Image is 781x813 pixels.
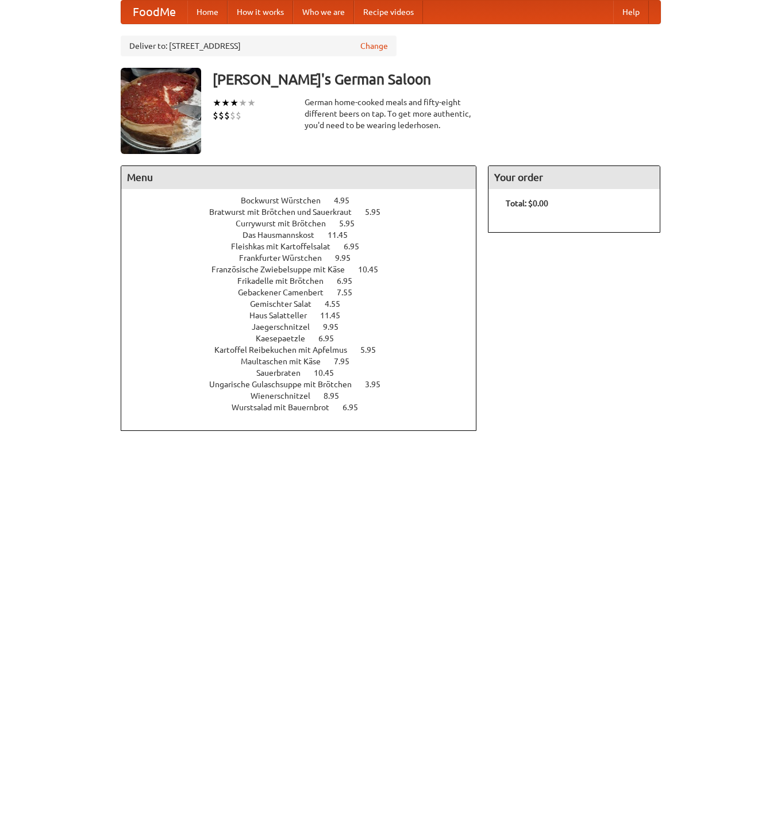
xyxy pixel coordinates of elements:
a: Frankfurter Würstchen 9.95 [239,253,372,263]
span: Wienerschnitzel [251,391,322,400]
span: 7.55 [337,288,364,297]
a: Home [187,1,228,24]
a: Bockwurst Würstchen 4.95 [241,196,371,205]
span: Wurstsalad mit Bauernbrot [232,403,341,412]
span: Bockwurst Würstchen [241,196,332,205]
span: Fleishkas mit Kartoffelsalat [231,242,342,251]
h4: Menu [121,166,476,189]
a: Jaegerschnitzel 9.95 [252,322,360,332]
a: Gebackener Camenbert 7.55 [238,288,374,297]
span: Frikadelle mit Brötchen [237,276,335,286]
li: ★ [230,97,238,109]
span: 9.95 [323,322,350,332]
span: 6.95 [318,334,345,343]
a: Frikadelle mit Brötchen 6.95 [237,276,374,286]
span: 7.95 [334,357,361,366]
a: Fleishkas mit Kartoffelsalat 6.95 [231,242,380,251]
a: Sauerbraten 10.45 [256,368,355,377]
span: 6.95 [343,403,370,412]
a: Das Hausmannskost 11.45 [243,230,369,240]
span: 5.95 [365,207,392,217]
span: Haus Salatteller [249,311,318,320]
span: 6.95 [337,276,364,286]
a: Who we are [293,1,354,24]
span: 4.95 [334,196,361,205]
a: Kartoffel Reibekuchen mit Apfelmus 5.95 [214,345,397,355]
span: Kartoffel Reibekuchen mit Apfelmus [214,345,359,355]
span: Das Hausmannskost [243,230,326,240]
a: Kaesepaetzle 6.95 [256,334,355,343]
a: Wienerschnitzel 8.95 [251,391,360,400]
span: Sauerbraten [256,368,312,377]
a: Wurstsalad mit Bauernbrot 6.95 [232,403,379,412]
a: Bratwurst mit Brötchen und Sauerkraut 5.95 [209,207,402,217]
a: Maultaschen mit Käse 7.95 [241,357,371,366]
a: Haus Salatteller 11.45 [249,311,361,320]
li: $ [218,109,224,122]
b: Total: $0.00 [506,199,548,208]
a: Recipe videos [354,1,423,24]
img: angular.jpg [121,68,201,154]
li: $ [230,109,236,122]
span: Gebackener Camenbert [238,288,335,297]
span: Französische Zwiebelsuppe mit Käse [211,265,356,274]
span: Bratwurst mit Brötchen und Sauerkraut [209,207,363,217]
span: Currywurst mit Brötchen [236,219,337,228]
span: Jaegerschnitzel [252,322,321,332]
li: ★ [247,97,256,109]
span: 9.95 [335,253,362,263]
span: Maultaschen mit Käse [241,357,332,366]
span: 10.45 [358,265,390,274]
a: Change [360,40,388,52]
span: 4.55 [325,299,352,309]
li: $ [236,109,241,122]
div: Deliver to: [STREET_ADDRESS] [121,36,397,56]
span: 3.95 [365,380,392,389]
div: German home-cooked meals and fifty-eight different beers on tap. To get more authentic, you'd nee... [305,97,477,131]
li: ★ [221,97,230,109]
span: Kaesepaetzle [256,334,317,343]
span: 6.95 [344,242,371,251]
span: 8.95 [324,391,351,400]
span: Ungarische Gulaschsuppe mit Brötchen [209,380,363,389]
h3: [PERSON_NAME]'s German Saloon [213,68,661,91]
a: Ungarische Gulaschsuppe mit Brötchen 3.95 [209,380,402,389]
a: Französische Zwiebelsuppe mit Käse 10.45 [211,265,399,274]
li: ★ [213,97,221,109]
a: How it works [228,1,293,24]
li: ★ [238,97,247,109]
li: $ [224,109,230,122]
span: 5.95 [360,345,387,355]
span: Gemischter Salat [250,299,323,309]
a: Currywurst mit Brötchen 5.95 [236,219,376,228]
span: 10.45 [314,368,345,377]
a: FoodMe [121,1,187,24]
li: $ [213,109,218,122]
span: 11.45 [328,230,359,240]
span: Frankfurter Würstchen [239,253,333,263]
a: Gemischter Salat 4.55 [250,299,361,309]
h4: Your order [488,166,660,189]
a: Help [613,1,649,24]
span: 11.45 [320,311,352,320]
span: 5.95 [339,219,366,228]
